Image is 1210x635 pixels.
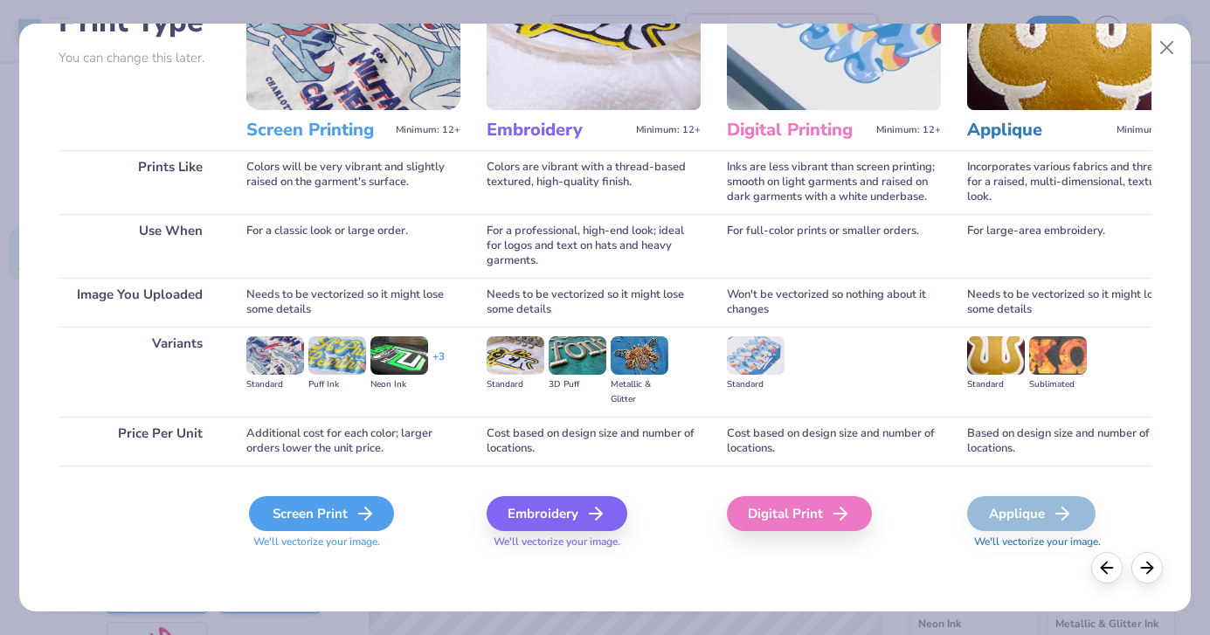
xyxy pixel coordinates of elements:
[59,417,220,466] div: Price Per Unit
[487,336,544,375] img: Standard
[308,336,366,375] img: Puff Ink
[727,336,785,375] img: Standard
[1029,336,1087,375] img: Sublimated
[308,377,366,392] div: Puff Ink
[487,496,627,531] div: Embroidery
[246,336,304,375] img: Standard
[396,124,460,136] span: Minimum: 12+
[967,214,1181,278] div: For large-area embroidery.
[727,496,872,531] div: Digital Print
[1029,377,1087,392] div: Sublimated
[246,150,460,214] div: Colors will be very vibrant and slightly raised on the garment's surface.
[611,336,668,375] img: Metallic & Glitter
[370,377,428,392] div: Neon Ink
[246,119,389,141] h3: Screen Printing
[432,349,445,379] div: + 3
[549,336,606,375] img: 3D Puff
[636,124,701,136] span: Minimum: 12+
[727,150,941,214] div: Inks are less vibrant than screen printing; smooth on light garments and raised on dark garments ...
[246,535,460,549] span: We'll vectorize your image.
[876,124,941,136] span: Minimum: 12+
[59,327,220,417] div: Variants
[246,278,460,327] div: Needs to be vectorized so it might lose some details
[487,377,544,392] div: Standard
[59,278,220,327] div: Image You Uploaded
[246,377,304,392] div: Standard
[967,535,1181,549] span: We'll vectorize your image.
[487,214,701,278] div: For a professional, high-end look; ideal for logos and text on hats and heavy garments.
[727,377,785,392] div: Standard
[487,535,701,549] span: We'll vectorize your image.
[967,336,1025,375] img: Standard
[59,214,220,278] div: Use When
[487,278,701,327] div: Needs to be vectorized so it might lose some details
[249,496,394,531] div: Screen Print
[59,51,220,66] p: You can change this later.
[727,417,941,466] div: Cost based on design size and number of locations.
[246,417,460,466] div: Additional cost for each color; larger orders lower the unit price.
[727,214,941,278] div: For full-color prints or smaller orders.
[727,119,869,141] h3: Digital Printing
[246,214,460,278] div: For a classic look or large order.
[967,417,1181,466] div: Based on design size and number of locations.
[370,336,428,375] img: Neon Ink
[59,150,220,214] div: Prints Like
[487,119,629,141] h3: Embroidery
[967,377,1025,392] div: Standard
[967,278,1181,327] div: Needs to be vectorized so it might lose some details
[549,377,606,392] div: 3D Puff
[967,496,1096,531] div: Applique
[727,278,941,327] div: Won't be vectorized so nothing about it changes
[611,377,668,407] div: Metallic & Glitter
[967,150,1181,214] div: Incorporates various fabrics and threads for a raised, multi-dimensional, textured look.
[487,150,701,214] div: Colors are vibrant with a thread-based textured, high-quality finish.
[487,417,701,466] div: Cost based on design size and number of locations.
